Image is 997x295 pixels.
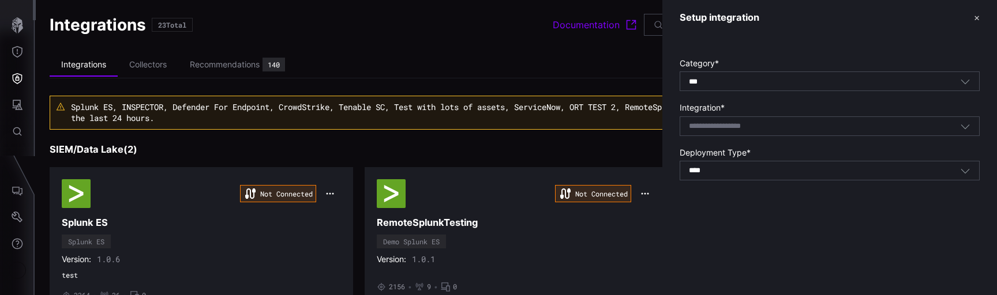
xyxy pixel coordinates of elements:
[680,58,980,69] label: Category *
[960,121,970,131] button: Toggle options menu
[960,165,970,176] button: Toggle options menu
[960,76,970,86] button: Toggle options menu
[680,12,759,24] h3: Setup integration
[974,12,980,24] button: ✕
[680,147,980,158] label: Deployment Type *
[680,103,980,113] label: Integration *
